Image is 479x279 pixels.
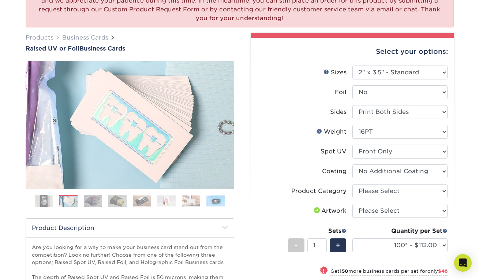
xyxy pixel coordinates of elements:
[257,38,448,66] div: Select your options:
[321,147,347,156] div: Spot UV
[288,227,347,235] div: Sets
[330,268,448,276] small: Get more business cards per set for
[335,88,347,97] div: Foil
[59,195,78,208] img: Business Cards 02
[182,195,200,207] img: Business Cards 07
[340,268,348,274] strong: 150
[26,45,234,52] h1: Business Cards
[322,167,347,176] div: Coating
[313,207,347,215] div: Artwork
[62,34,108,41] a: Business Cards
[26,45,234,52] a: Raised UV or FoilBusiness Cards
[157,195,176,207] img: Business Cards 06
[330,108,347,116] div: Sides
[26,45,79,52] span: Raised UV or Foil
[206,195,225,207] img: Business Cards 08
[108,194,127,207] img: Business Cards 04
[84,194,102,207] img: Business Cards 03
[427,268,448,274] span: only
[291,187,347,196] div: Product Category
[438,268,448,274] span: $48
[26,34,53,41] a: Products
[35,192,53,210] img: Business Cards 01
[454,254,472,272] div: Open Intercom Messenger
[295,240,298,251] span: -
[352,227,448,235] div: Quantity per Set
[133,195,151,207] img: Business Cards 05
[323,68,347,77] div: Sizes
[2,257,62,276] iframe: Google Customer Reviews
[317,127,347,136] div: Weight
[323,267,325,275] span: !
[26,53,234,197] img: Raised UV or Foil 02
[26,219,234,237] h2: Product Description
[336,240,340,251] span: +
